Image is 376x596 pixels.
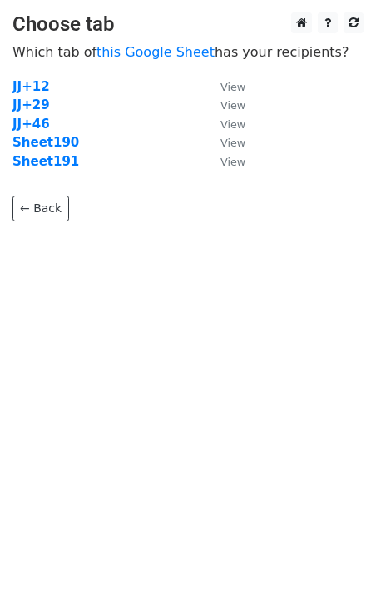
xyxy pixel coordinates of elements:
small: View [220,118,245,131]
small: View [220,156,245,168]
a: this Google Sheet [96,44,215,60]
a: Sheet190 [12,135,79,150]
a: View [204,117,245,132]
a: View [204,79,245,94]
a: JJ+12 [12,79,50,94]
small: View [220,99,245,112]
a: View [204,135,245,150]
p: Which tab of has your recipients? [12,43,364,61]
small: View [220,81,245,93]
small: View [220,137,245,149]
a: ← Back [12,196,69,221]
a: View [204,154,245,169]
h3: Choose tab [12,12,364,37]
a: View [204,97,245,112]
a: Sheet191 [12,154,79,169]
a: JJ+46 [12,117,50,132]
a: JJ+29 [12,97,50,112]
